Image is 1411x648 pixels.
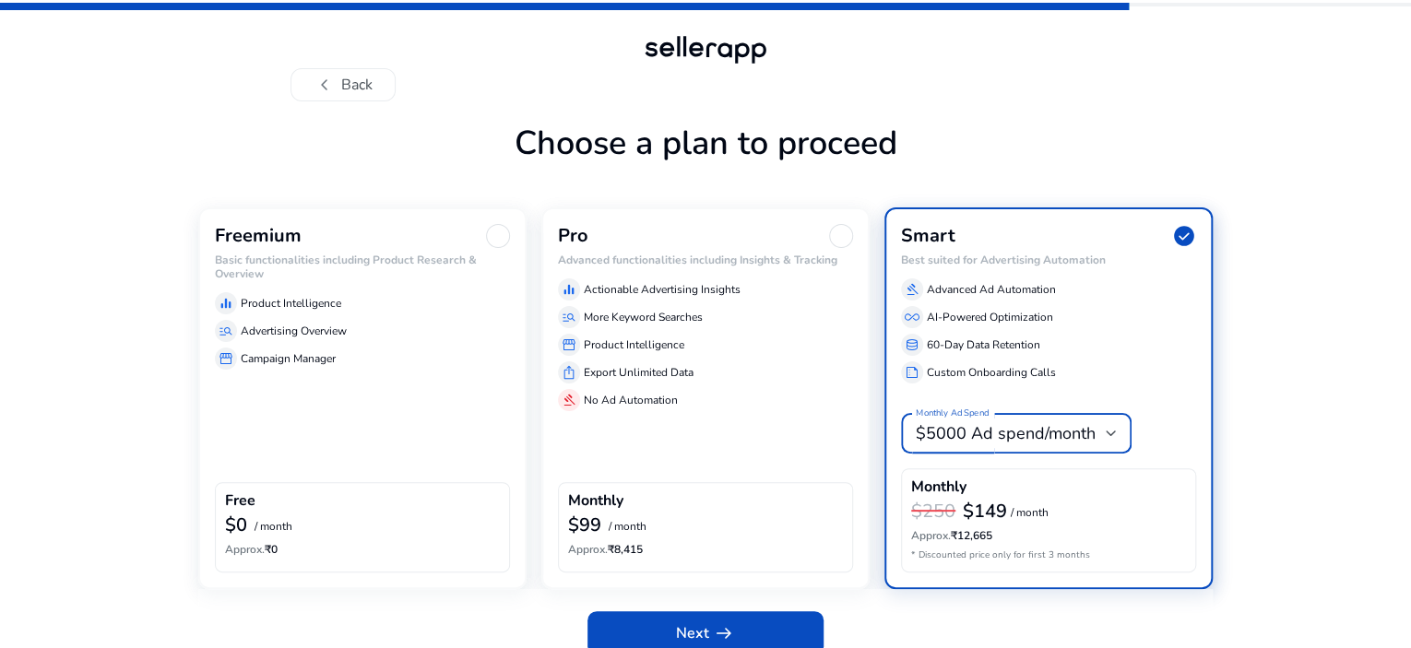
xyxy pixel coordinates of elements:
[911,501,955,523] h3: $250
[568,542,608,557] span: Approx.
[568,513,601,537] b: $99
[219,351,233,366] span: storefront
[314,74,336,96] span: chevron_left
[225,492,255,510] h4: Free
[901,225,955,247] h3: Smart
[1011,507,1049,519] p: / month
[198,124,1213,207] h1: Choose a plan to proceed
[215,253,510,280] h6: Basic functionalities including Product Research & Overview
[562,310,576,324] span: manage_search
[911,529,1186,542] h6: ₹12,665
[911,548,1186,562] p: * Discounted price only for first 3 months
[584,364,694,381] p: Export Unlimited Data
[558,253,853,266] h6: Advanced functionalities including Insights & Tracking
[558,225,588,247] h3: Pro
[562,282,576,297] span: equalizer
[916,407,989,420] mat-label: Monthly Ad Spend
[901,253,1196,266] h6: Best suited for Advertising Automation
[225,543,500,556] h6: ₹0
[215,225,302,247] h3: Freemium
[225,513,247,537] b: $0
[927,281,1056,298] p: Advanced Ad Automation
[562,337,576,352] span: storefront
[241,323,347,339] p: Advertising Overview
[225,542,265,557] span: Approx.
[568,492,623,510] h4: Monthly
[905,310,919,324] span: all_inclusive
[584,309,703,325] p: More Keyword Searches
[219,324,233,338] span: manage_search
[609,521,646,533] p: / month
[255,521,292,533] p: / month
[584,336,684,353] p: Product Intelligence
[927,364,1056,381] p: Custom Onboarding Calls
[916,422,1096,444] span: $5000 Ad spend/month
[584,392,678,408] p: No Ad Automation
[562,393,576,407] span: gavel
[927,336,1040,353] p: 60-Day Data Retention
[219,296,233,311] span: equalizer
[911,478,966,496] h4: Monthly
[905,337,919,352] span: database
[905,282,919,297] span: gavel
[676,622,735,644] span: Next
[584,281,741,298] p: Actionable Advertising Insights
[562,365,576,380] span: ios_share
[290,68,396,101] button: chevron_leftBack
[568,543,843,556] h6: ₹8,415
[905,365,919,380] span: summarize
[713,622,735,644] span: arrow_right_alt
[963,499,1007,524] b: $149
[1172,224,1196,248] span: check_circle
[911,528,951,543] span: Approx.
[241,350,336,367] p: Campaign Manager
[241,295,341,312] p: Product Intelligence
[927,309,1053,325] p: AI-Powered Optimization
